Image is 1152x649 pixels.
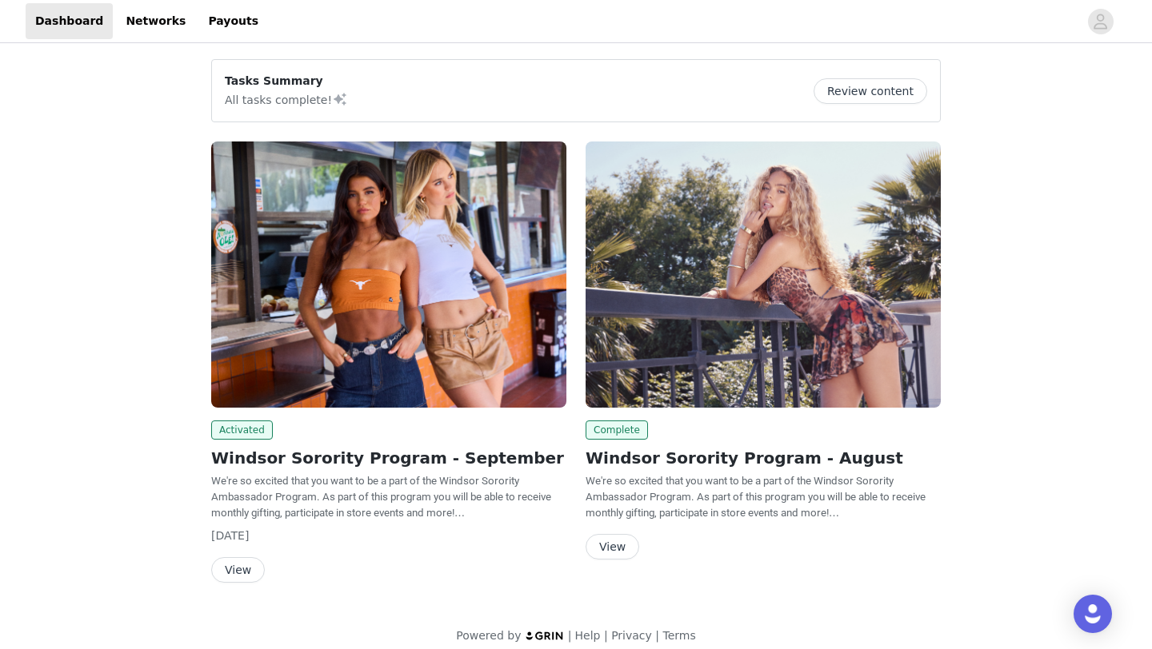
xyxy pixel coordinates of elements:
[586,534,639,559] button: View
[814,78,927,104] button: Review content
[586,446,941,470] h2: Windsor Sorority Program - August
[26,3,113,39] a: Dashboard
[211,564,265,576] a: View
[1093,9,1108,34] div: avatar
[586,420,648,440] span: Complete
[198,3,268,39] a: Payouts
[586,541,639,553] a: View
[225,73,348,90] p: Tasks Summary
[586,475,926,519] span: We're so excited that you want to be a part of the Windsor Sorority Ambassador Program. As part o...
[655,629,659,642] span: |
[211,420,273,440] span: Activated
[525,631,565,641] img: logo
[211,141,566,408] img: Windsor
[611,629,652,642] a: Privacy
[586,141,941,408] img: Windsor
[1074,595,1112,633] div: Open Intercom Messenger
[575,629,601,642] a: Help
[211,529,249,542] span: [DATE]
[211,557,265,583] button: View
[456,629,521,642] span: Powered by
[211,475,551,519] span: We're so excited that you want to be a part of the Windsor Sorority Ambassador Program. As part o...
[225,90,348,109] p: All tasks complete!
[116,3,195,39] a: Networks
[211,446,566,470] h2: Windsor Sorority Program - September
[662,629,695,642] a: Terms
[568,629,572,642] span: |
[604,629,608,642] span: |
